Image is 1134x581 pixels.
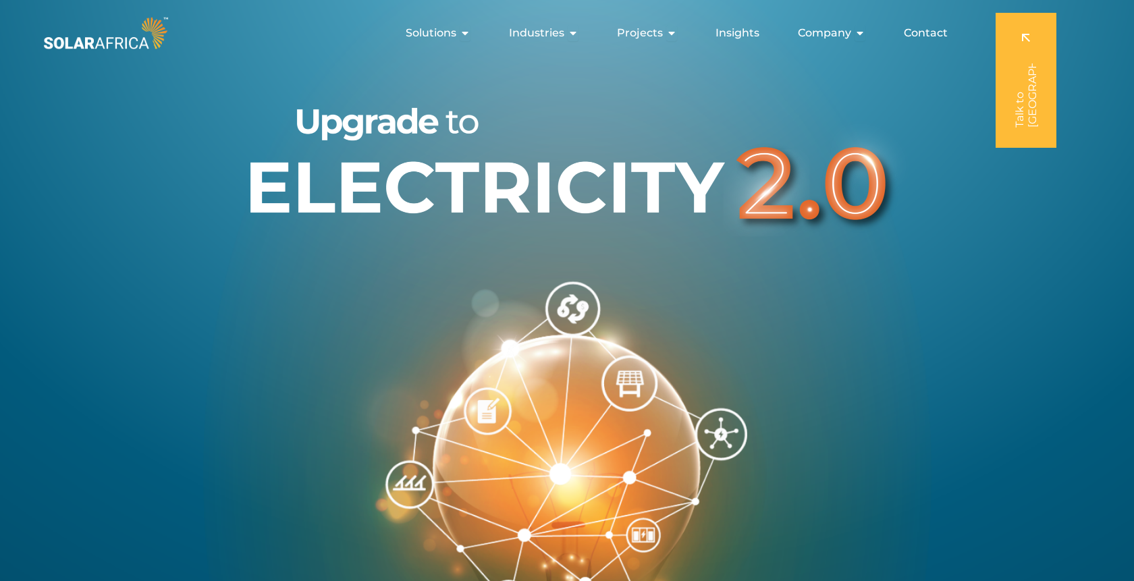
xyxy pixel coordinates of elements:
[715,25,759,41] a: Insights
[171,20,959,47] div: Menu Toggle
[509,25,564,41] span: Industries
[798,25,851,41] span: Company
[406,25,456,41] span: Solutions
[904,25,948,41] a: Contact
[617,25,663,41] span: Projects
[171,20,959,47] nav: Menu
